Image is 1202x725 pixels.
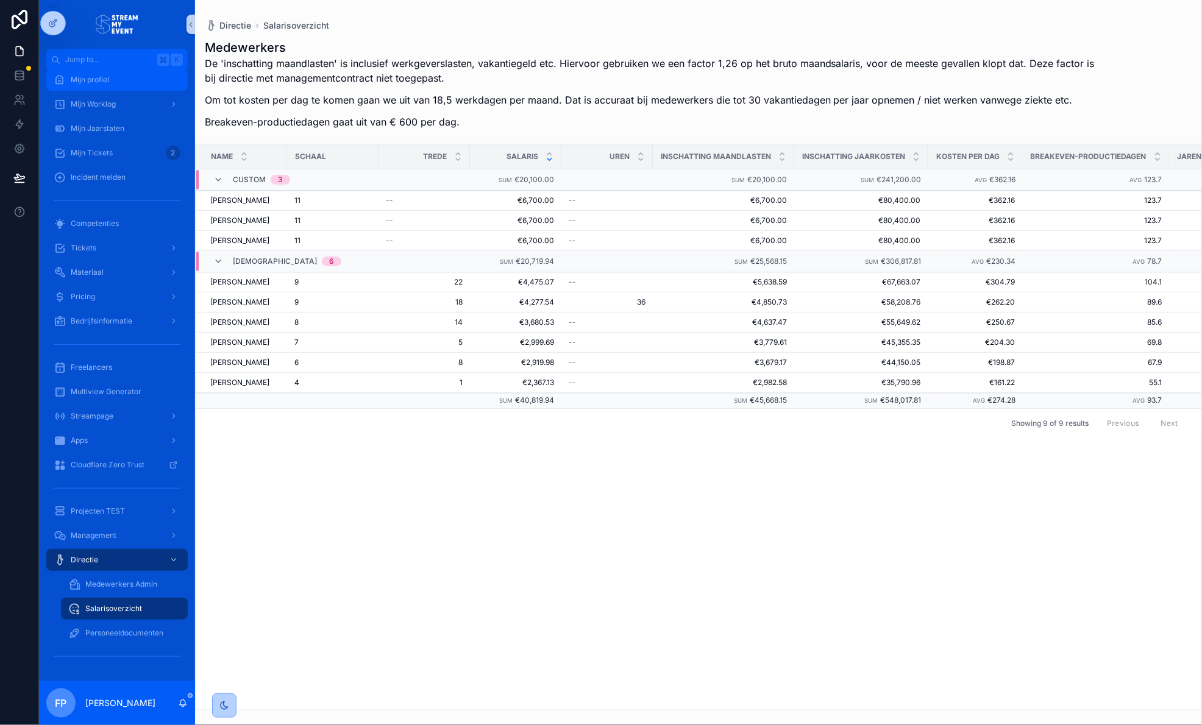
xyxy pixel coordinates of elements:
[802,277,921,287] span: €67,663.07
[499,397,513,404] small: Sum
[233,175,266,185] span: Custom
[734,397,747,404] small: Sum
[46,405,188,427] a: Streampage
[210,338,269,347] span: [PERSON_NAME]
[936,236,1015,246] span: €362.16
[46,93,188,115] a: Mijn Worklog
[750,256,787,266] span: €25,568.15
[210,378,269,387] span: [PERSON_NAME]
[386,196,393,205] span: --
[294,196,300,205] span: 11
[1145,175,1162,184] span: 123.7
[569,378,576,387] span: --
[660,378,787,387] span: €2,982.58
[85,604,142,614] span: Salarisoverzicht
[1148,256,1162,266] span: 78.7
[973,397,985,404] small: Avg
[989,175,1015,184] span: €362.16
[71,531,116,540] span: Management
[71,362,112,372] span: Freelancers
[46,69,188,91] a: Mijn profiel
[660,297,787,307] span: €4,850.73
[660,277,787,287] span: €5,638.59
[46,286,188,308] a: Pricing
[210,277,269,287] span: [PERSON_NAME]
[71,75,109,85] span: Mijn profiel
[210,317,269,327] span: [PERSON_NAME]
[660,338,787,347] span: €3,779.61
[936,277,1015,287] span: €304.79
[85,628,163,638] span: Personeeldocumenten
[660,196,787,205] span: €6,700.00
[569,358,576,367] span: --
[46,549,188,571] a: Directie
[96,15,138,34] img: App logo
[294,216,300,225] span: 11
[219,19,251,32] span: Directie
[294,277,299,287] span: 9
[734,258,748,265] small: Sum
[46,49,188,71] button: Jump to...K
[71,148,113,158] span: Mijn Tickets
[936,317,1015,327] span: €250.67
[936,338,1015,347] span: €204.30
[263,19,329,32] a: Salarisoverzicht
[660,216,787,225] span: €6,700.00
[477,297,554,307] span: €4,277.54
[802,358,921,367] span: €44,150.05
[747,175,787,184] span: €20,100.00
[1030,196,1162,205] span: 123.7
[423,152,447,161] span: Trede
[46,500,188,522] a: Projecten TEST
[1030,338,1162,347] span: 69.8
[477,378,554,387] span: €2,367.13
[936,152,1000,161] span: Kosten per dag
[386,236,393,246] span: --
[861,177,874,183] small: Sum
[975,177,987,183] small: Avg
[516,256,554,266] span: €20,719.94
[1030,277,1162,287] span: 104.1
[71,267,104,277] span: Materiaal
[46,166,188,188] a: Incident melden
[1130,177,1142,183] small: Avg
[1133,397,1145,404] small: Avg
[294,358,299,367] span: 6
[294,338,299,347] span: 7
[85,579,157,589] span: Medewerkers Admin
[205,115,1101,129] p: Breakeven-productiedagen gaat uit van € 600 per dag.
[46,454,188,476] a: Cloudflare Zero Trust
[294,378,299,387] span: 4
[802,338,921,347] span: €45,355.35
[477,317,554,327] span: €3,680.53
[46,237,188,259] a: Tickets
[507,152,538,161] span: Salaris
[386,358,463,367] span: 8
[802,378,921,387] span: €35,790.96
[172,55,182,65] span: K
[39,71,195,681] div: scrollable content
[1030,378,1162,387] span: 55.1
[295,152,326,161] span: Schaal
[972,258,984,265] small: Avg
[294,317,299,327] span: 8
[477,196,554,205] span: €6,700.00
[386,338,463,347] span: 5
[660,317,787,327] span: €4,637.47
[46,525,188,546] a: Management
[477,338,554,347] span: €2,999.69
[386,378,463,387] span: 1
[661,152,771,161] span: Inschatting maandlasten
[71,124,124,133] span: Mijn Jaarstaten
[71,436,88,445] span: Apps
[210,216,269,225] span: [PERSON_NAME]
[1030,317,1162,327] span: 85.6
[71,460,144,470] span: Cloudflare Zero Trust
[65,55,152,65] span: Jump to...
[477,358,554,367] span: €2,919.98
[71,172,126,182] span: Incident melden
[386,277,463,287] span: 22
[71,99,116,109] span: Mijn Worklog
[46,430,188,451] a: Apps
